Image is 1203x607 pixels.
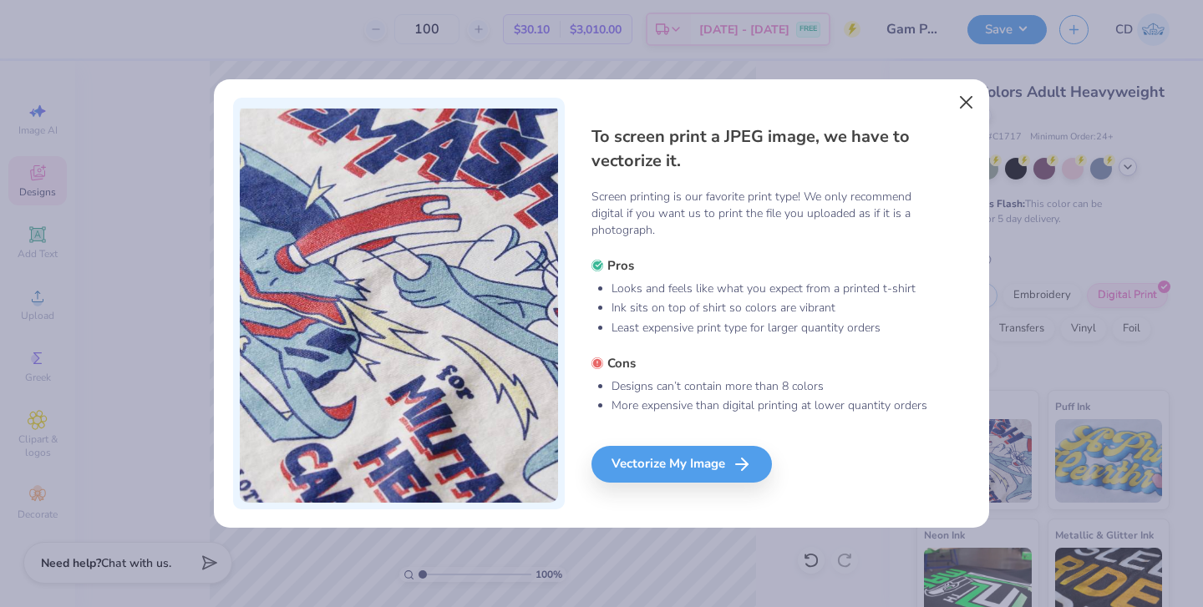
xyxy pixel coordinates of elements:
li: Looks and feels like what you expect from a printed t-shirt [612,281,929,297]
li: Ink sits on top of shirt so colors are vibrant [612,300,929,316]
h5: Cons [591,355,929,372]
div: Vectorize My Image [591,446,772,483]
li: More expensive than digital printing at lower quantity orders [612,397,929,414]
h5: Pros [591,257,929,274]
li: Least expensive print type for larger quantity orders [612,320,929,336]
p: Screen printing is our favorite print type! We only recommend digital if you want us to print the... [591,189,929,239]
li: Designs can’t contain more than 8 colors [612,378,929,395]
h4: To screen print a JPEG image, we have to vectorize it. [591,124,929,174]
button: Close [951,86,982,118]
